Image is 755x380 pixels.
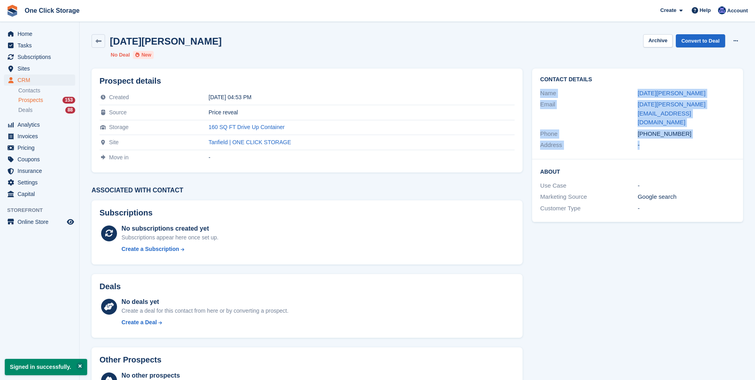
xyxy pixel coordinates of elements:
div: 88 [65,107,75,114]
div: - [638,141,735,150]
p: Signed in successfully. [5,359,87,375]
div: Name [540,89,638,98]
span: Coupons [18,154,65,165]
span: Pricing [18,142,65,153]
a: menu [4,165,75,176]
a: menu [4,142,75,153]
span: Prospects [18,96,43,104]
a: One Click Storage [21,4,83,17]
li: No Deal [111,51,130,59]
div: Address [540,141,638,150]
span: Site [109,139,119,145]
span: Help [700,6,711,14]
span: Storage [109,124,129,130]
span: Account [727,7,748,15]
img: stora-icon-8386f47178a22dfd0bd8f6a31ec36ba5ce8667c1dd55bd0f319d3a0aa187defe.svg [6,5,18,17]
a: menu [4,131,75,142]
div: 153 [62,97,75,104]
div: - [209,154,515,161]
span: Home [18,28,65,39]
span: Invoices [18,131,65,142]
li: New [133,51,154,59]
div: Use Case [540,181,638,190]
span: Deals [18,106,33,114]
div: No subscriptions created yet [121,224,219,233]
span: Tasks [18,40,65,51]
div: No deals yet [121,297,288,307]
a: menu [4,40,75,51]
div: - [638,181,735,190]
span: Settings [18,177,65,188]
div: - [638,204,735,213]
div: Subscriptions appear here once set up. [121,233,219,242]
div: [PHONE_NUMBER] [638,129,735,139]
span: Move in [109,154,129,161]
a: Convert to Deal [676,34,725,47]
span: Capital [18,188,65,200]
a: menu [4,119,75,130]
h2: Prospect details [99,76,515,86]
h2: Deals [99,282,121,291]
a: menu [4,154,75,165]
button: Archive [643,34,673,47]
span: Online Store [18,216,65,227]
span: CRM [18,74,65,86]
h2: Contact Details [540,76,735,83]
a: menu [4,28,75,39]
span: Source [109,109,127,116]
a: menu [4,188,75,200]
h2: About [540,167,735,175]
div: Create a deal for this contact from here or by converting a prospect. [121,307,288,315]
span: Create [660,6,676,14]
a: menu [4,177,75,188]
a: [DATE][PERSON_NAME] [638,90,706,96]
a: Create a Deal [121,318,288,327]
a: Tanfield | ONE CLICK STORAGE [209,139,291,145]
img: Thomas [718,6,726,14]
span: Sites [18,63,65,74]
a: Preview store [66,217,75,227]
a: [DATE][PERSON_NAME][EMAIL_ADDRESS][DOMAIN_NAME] [638,101,706,125]
h3: Associated with contact [92,187,523,194]
div: Price reveal [209,109,515,116]
h2: Subscriptions [99,208,515,217]
div: Create a Deal [121,318,157,327]
div: Email [540,100,638,127]
div: Marketing Source [540,192,638,202]
a: Contacts [18,87,75,94]
span: Subscriptions [18,51,65,63]
a: menu [4,74,75,86]
a: Create a Subscription [121,245,219,253]
h2: Other Prospects [99,355,162,364]
a: menu [4,216,75,227]
div: Customer Type [540,204,638,213]
span: Created [109,94,129,100]
a: menu [4,63,75,74]
span: Storefront [7,206,79,214]
h2: [DATE][PERSON_NAME] [110,36,222,47]
a: Deals 88 [18,106,75,114]
a: menu [4,51,75,63]
div: Phone [540,129,638,139]
span: Insurance [18,165,65,176]
div: Google search [638,192,735,202]
a: Prospects 153 [18,96,75,104]
span: Analytics [18,119,65,130]
div: [DATE] 04:53 PM [209,94,515,100]
div: Create a Subscription [121,245,179,253]
a: 160 SQ FT Drive Up Container [209,124,285,130]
